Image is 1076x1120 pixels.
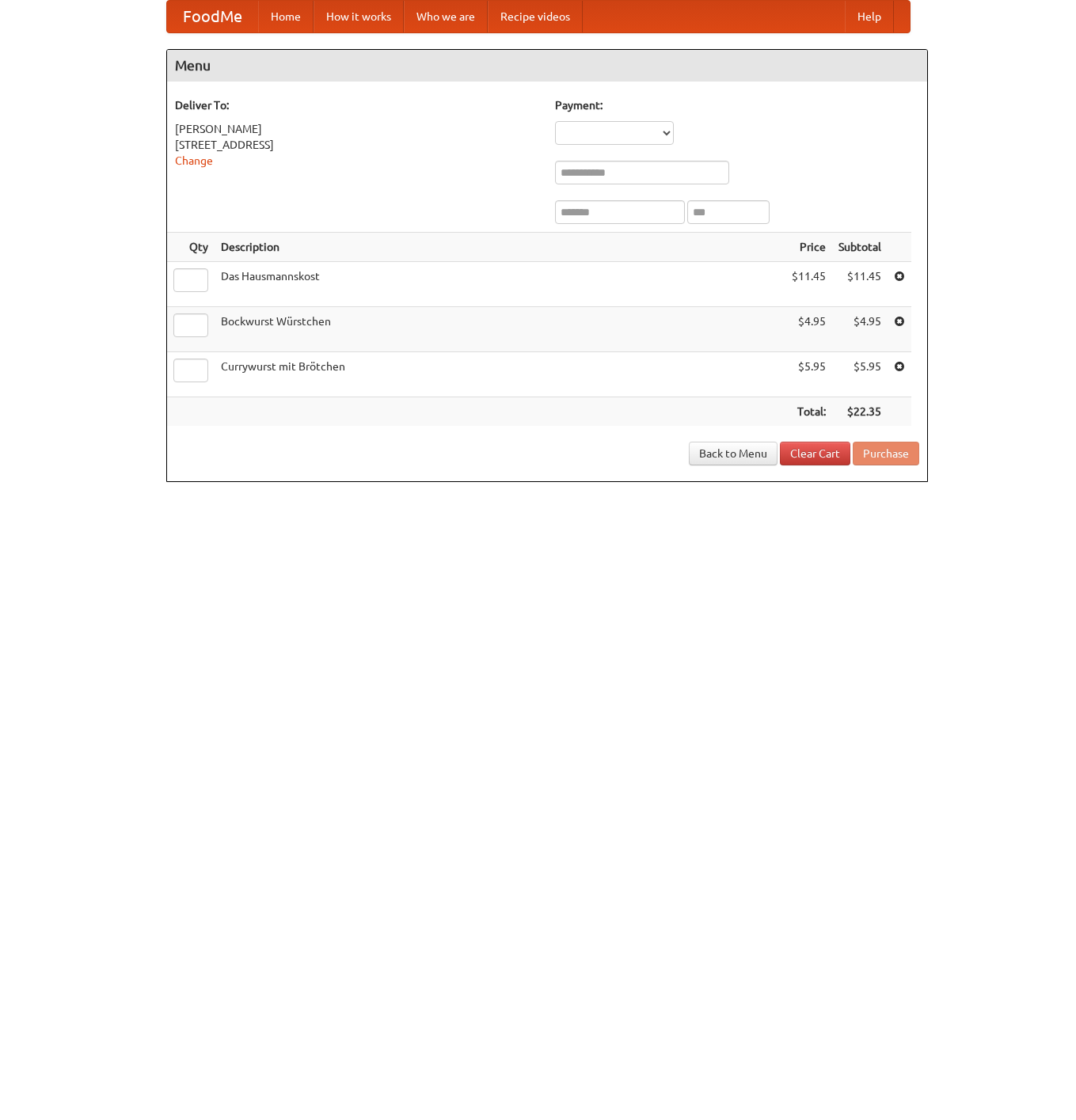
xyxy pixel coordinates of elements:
[258,1,314,32] a: Home
[689,442,778,465] a: Back to Menu
[175,154,213,167] a: Change
[785,397,832,427] th: Total:
[404,1,488,32] a: Who we are
[167,50,927,82] h4: Menu
[832,352,888,397] td: $5.95
[785,352,832,397] td: $5.95
[832,307,888,352] td: $4.95
[175,97,539,113] h5: Deliver To:
[175,137,539,153] div: [STREET_ADDRESS]
[845,1,894,32] a: Help
[167,233,215,262] th: Qty
[785,307,832,352] td: $4.95
[215,262,785,307] td: Das Hausmannskost
[853,442,919,465] button: Purchase
[555,97,919,113] h5: Payment:
[488,1,583,32] a: Recipe videos
[832,397,888,427] th: $22.35
[175,121,539,137] div: [PERSON_NAME]
[785,262,832,307] td: $11.45
[314,1,404,32] a: How it works
[780,442,850,465] a: Clear Cart
[215,352,785,397] td: Currywurst mit Brötchen
[167,1,258,32] a: FoodMe
[785,233,832,262] th: Price
[215,233,785,262] th: Description
[215,307,785,352] td: Bockwurst Würstchen
[832,233,888,262] th: Subtotal
[832,262,888,307] td: $11.45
